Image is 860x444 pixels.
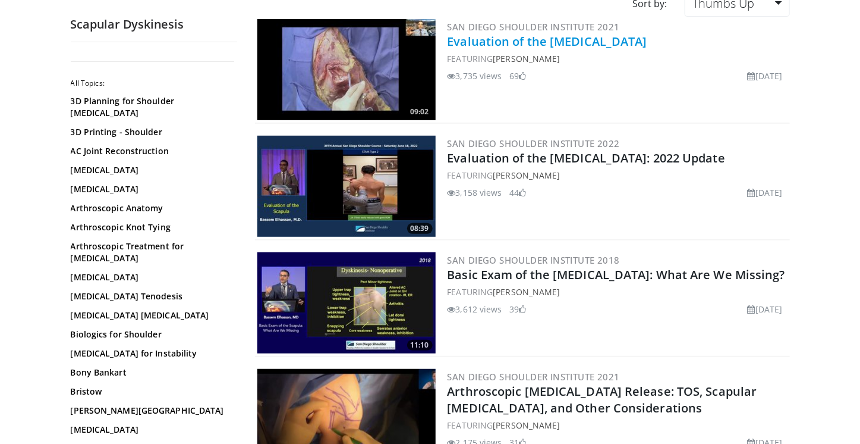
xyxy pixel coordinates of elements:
[448,286,787,298] div: FEATURING
[407,340,433,351] span: 11:10
[448,254,620,266] a: San Diego Shoulder Institute 2018
[448,419,787,432] div: FEATURING
[448,371,620,383] a: San Diego Shoulder Institute 2021
[71,271,231,283] a: [MEDICAL_DATA]
[71,424,231,436] a: [MEDICAL_DATA]
[257,136,436,237] a: 08:39
[509,303,526,315] li: 39
[71,405,231,417] a: [PERSON_NAME][GEOGRAPHIC_DATA]
[71,126,231,138] a: 3D Printing - Shoulder
[71,240,231,264] a: Arthroscopic Treatment for [MEDICAL_DATA]
[257,252,436,354] img: cee94a44-8753-48db-9580-16172f7c1c99.300x170_q85_crop-smart_upscale.jpg
[748,303,783,315] li: [DATE]
[448,150,726,166] a: Evaluation of the [MEDICAL_DATA]: 2022 Update
[257,252,436,354] a: 11:10
[448,137,620,149] a: San Diego Shoulder Institute 2022
[493,53,560,64] a: [PERSON_NAME]
[257,19,436,120] a: 09:02
[448,303,502,315] li: 3,612 views
[71,221,231,233] a: Arthroscopic Knot Tying
[71,145,231,157] a: AC Joint Reconstruction
[509,186,526,199] li: 44
[71,367,231,379] a: Bony Bankart
[71,348,231,359] a: [MEDICAL_DATA] for Instability
[71,95,231,119] a: 3D Planning for Shoulder [MEDICAL_DATA]
[448,21,620,33] a: San Diego Shoulder Institute 2021
[257,136,436,237] img: 1f351ce9-473a-4506-bedd-3146083961b0.300x170_q85_crop-smart_upscale.jpg
[493,170,560,181] a: [PERSON_NAME]
[748,70,783,82] li: [DATE]
[257,19,436,120] img: 895f73d8-345c-4f40-98bf-f41295e2d5f1.300x170_q85_crop-smart_upscale.jpg
[71,309,231,321] a: [MEDICAL_DATA] [MEDICAL_DATA]
[493,420,560,431] a: [PERSON_NAME]
[71,183,231,195] a: [MEDICAL_DATA]
[71,386,231,398] a: Bristow
[71,290,231,302] a: [MEDICAL_DATA] Tenodesis
[71,79,234,88] h2: All Topics:
[448,33,647,49] a: Evaluation of the [MEDICAL_DATA]
[71,17,237,32] h2: Scapular Dyskinesis
[448,186,502,199] li: 3,158 views
[448,267,785,283] a: Basic Exam of the [MEDICAL_DATA]: What Are We Missing?
[407,223,433,234] span: 08:39
[448,52,787,65] div: FEATURING
[71,202,231,214] a: Arthroscopic Anatomy
[448,383,757,416] a: Arthroscopic [MEDICAL_DATA] Release: TOS, Scapular [MEDICAL_DATA], and Other Considerations
[448,70,502,82] li: 3,735 views
[509,70,526,82] li: 69
[493,286,560,298] a: [PERSON_NAME]
[71,164,231,176] a: [MEDICAL_DATA]
[748,186,783,199] li: [DATE]
[407,107,433,117] span: 09:02
[71,329,231,340] a: Biologics for Shoulder
[448,169,787,182] div: FEATURING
